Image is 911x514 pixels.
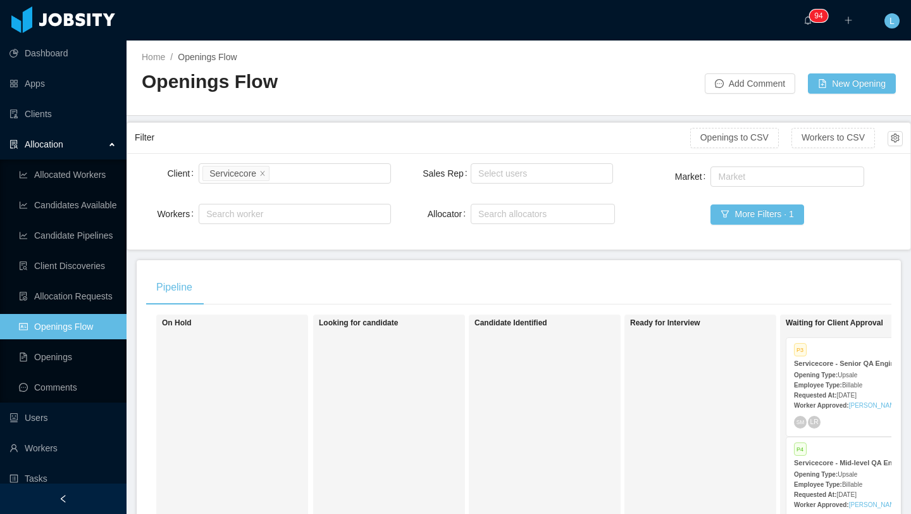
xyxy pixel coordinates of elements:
a: icon: auditClients [9,101,116,127]
strong: Opening Type: [794,471,838,478]
span: Upsale [838,372,857,379]
strong: Opening Type: [794,372,838,379]
strong: Employee Type: [794,481,842,488]
h1: Looking for candidate [319,318,496,328]
strong: Requested At: [794,392,836,399]
span: SM [796,419,804,425]
a: icon: profileTasks [9,466,116,491]
input: Workers [202,206,209,222]
h2: Openings Flow [142,69,519,95]
strong: Worker Approved: [794,402,849,409]
p: 9 [814,9,819,22]
span: P4 [794,442,807,456]
label: Workers [157,209,199,219]
a: icon: file-doneAllocation Requests [19,284,116,309]
input: Client [272,166,279,181]
i: icon: plus [844,16,853,25]
span: L [889,13,895,28]
a: icon: line-chartCandidate Pipelines [19,223,116,248]
span: P3 [794,343,807,356]
div: Market [718,170,851,183]
li: Servicecore [202,166,270,181]
button: icon: messageAdd Comment [705,73,795,94]
div: Select users [478,167,600,180]
span: [DATE] [836,392,856,399]
span: Billable [842,481,862,488]
sup: 94 [809,9,827,22]
div: Pipeline [146,270,202,305]
a: icon: file-textOpenings [19,344,116,370]
button: icon: setting [888,131,903,146]
strong: Employee Type: [794,382,842,389]
label: Sales Rep [423,168,472,179]
label: Allocator [428,209,471,219]
div: Search worker [206,208,371,220]
p: 4 [819,9,823,22]
a: Home [142,52,165,62]
a: [PERSON_NAME] [849,501,901,508]
a: icon: pie-chartDashboard [9,41,116,66]
button: Openings to CSV [690,128,779,148]
button: icon: file-addNew Opening [808,73,896,94]
a: icon: userWorkers [9,436,116,461]
input: Market [714,169,721,184]
a: icon: messageComments [19,375,116,400]
input: Sales Rep [474,166,481,181]
button: Workers to CSV [791,128,875,148]
div: Search allocators [478,208,602,220]
strong: Worker Approved: [794,501,849,508]
span: / [170,52,173,62]
a: icon: file-searchClient Discoveries [19,253,116,279]
a: icon: robotUsers [9,405,116,430]
h1: Ready for Interview [630,318,807,328]
span: Billable [842,382,862,389]
div: Filter [135,126,690,149]
i: icon: close [259,170,266,177]
span: LR [810,418,818,425]
button: icon: filterMore Filters · 1 [710,204,803,225]
span: Allocation [25,139,63,149]
label: Market [675,172,711,182]
a: [PERSON_NAME] [849,402,901,409]
i: icon: solution [9,140,18,149]
h1: On Hold [162,318,339,328]
a: icon: line-chartCandidates Available [19,192,116,218]
span: [DATE] [836,491,856,498]
span: Upsale [838,471,857,478]
h1: Candidate Identified [474,318,652,328]
i: icon: bell [803,16,812,25]
a: icon: line-chartAllocated Workers [19,162,116,187]
label: Client [167,168,199,179]
span: Openings Flow [178,52,237,62]
a: icon: appstoreApps [9,71,116,96]
a: icon: idcardOpenings Flow [19,314,116,339]
div: Servicecore [209,166,256,180]
input: Allocator [474,206,481,222]
strong: Requested At: [794,491,836,498]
